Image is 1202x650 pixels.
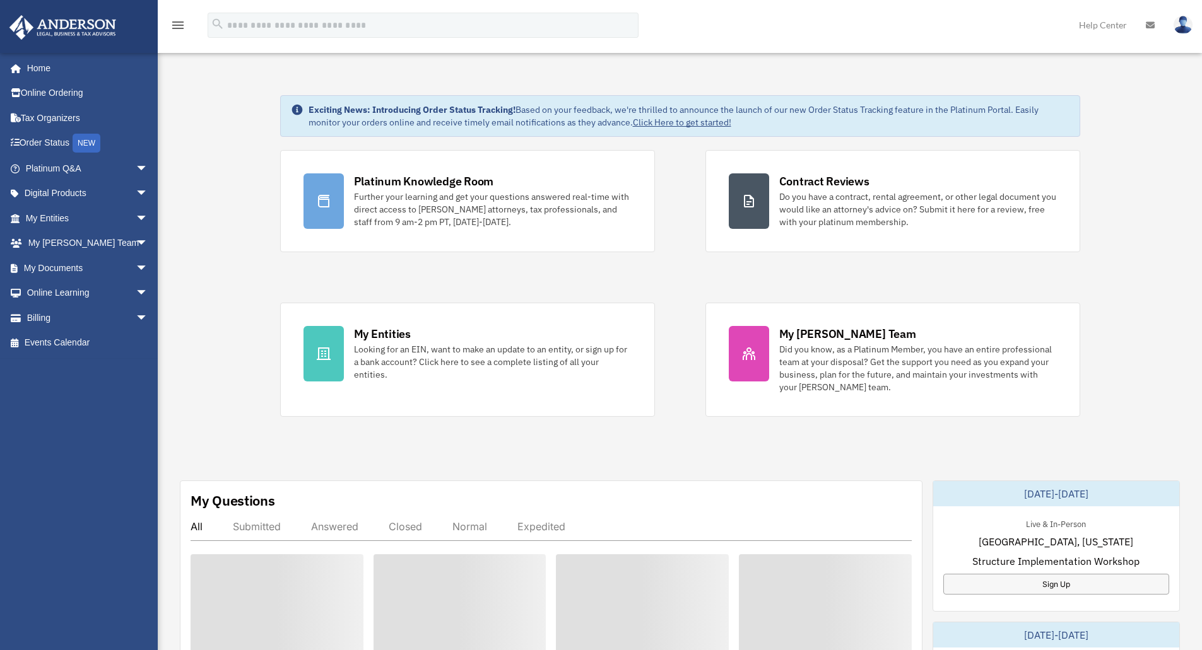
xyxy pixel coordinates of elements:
span: arrow_drop_down [136,181,161,207]
a: Tax Organizers [9,105,167,131]
a: Billingarrow_drop_down [9,305,167,330]
a: My Entitiesarrow_drop_down [9,206,167,231]
div: Submitted [233,520,281,533]
a: menu [170,22,186,33]
span: arrow_drop_down [136,156,161,182]
i: menu [170,18,186,33]
div: My Entities [354,326,411,342]
div: Answered [311,520,358,533]
a: Digital Productsarrow_drop_down [9,181,167,206]
div: Platinum Knowledge Room [354,173,494,189]
a: Click Here to get started! [633,117,731,128]
span: arrow_drop_down [136,305,161,331]
a: My [PERSON_NAME] Team Did you know, as a Platinum Member, you have an entire professional team at... [705,303,1080,417]
a: Online Learningarrow_drop_down [9,281,167,306]
i: search [211,17,225,31]
a: Contract Reviews Do you have a contract, rental agreement, or other legal document you would like... [705,150,1080,252]
a: Online Ordering [9,81,167,106]
a: Platinum Knowledge Room Further your learning and get your questions answered real-time with dire... [280,150,655,252]
div: Normal [452,520,487,533]
div: Based on your feedback, we're thrilled to announce the launch of our new Order Status Tracking fe... [309,103,1069,129]
a: Order StatusNEW [9,131,167,156]
div: Closed [389,520,422,533]
div: My [PERSON_NAME] Team [779,326,916,342]
div: [DATE]-[DATE] [933,622,1179,647]
div: [DATE]-[DATE] [933,481,1179,506]
span: Structure Implementation Workshop [972,554,1140,569]
div: My Questions [191,491,275,510]
span: arrow_drop_down [136,231,161,257]
div: Contract Reviews [779,173,869,189]
span: [GEOGRAPHIC_DATA], [US_STATE] [979,534,1133,549]
img: Anderson Advisors Platinum Portal [6,15,120,40]
a: Sign Up [943,574,1169,595]
a: Platinum Q&Aarrow_drop_down [9,156,167,181]
span: arrow_drop_down [136,281,161,306]
img: User Pic [1174,16,1193,34]
div: Looking for an EIN, want to make an update to an entity, or sign up for a bank account? Click her... [354,343,632,381]
div: Did you know, as a Platinum Member, you have an entire professional team at your disposal? Get th... [779,343,1057,393]
strong: Exciting News: Introducing Order Status Tracking! [309,104,516,115]
a: My Documentsarrow_drop_down [9,255,167,281]
a: Events Calendar [9,330,167,356]
div: Live & In-Person [1016,516,1096,530]
div: All [191,520,203,533]
div: Expedited [517,520,565,533]
div: Do you have a contract, rental agreement, or other legal document you would like an attorney's ad... [779,190,1057,228]
div: Further your learning and get your questions answered real-time with direct access to [PERSON_NAM... [354,190,632,228]
div: NEW [73,134,100,153]
a: My Entities Looking for an EIN, want to make an update to an entity, or sign up for a bank accoun... [280,303,655,417]
a: Home [9,55,161,81]
span: arrow_drop_down [136,255,161,281]
a: My [PERSON_NAME] Teamarrow_drop_down [9,231,167,256]
span: arrow_drop_down [136,206,161,231]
